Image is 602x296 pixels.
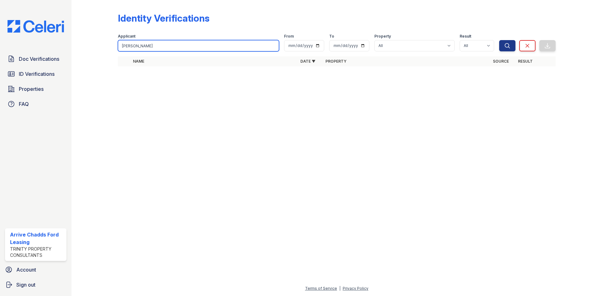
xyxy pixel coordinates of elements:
span: Properties [19,85,44,93]
a: Account [3,263,69,276]
label: Applicant [118,34,135,39]
a: Doc Verifications [5,53,66,65]
div: Trinity Property Consultants [10,246,64,258]
a: Name [133,59,144,64]
a: FAQ [5,98,66,110]
span: Doc Verifications [19,55,59,63]
span: Sign out [16,281,35,288]
span: ID Verifications [19,70,55,78]
a: Terms of Service [305,286,337,291]
a: Date ▼ [300,59,315,64]
a: ID Verifications [5,68,66,80]
label: From [284,34,294,39]
a: Privacy Policy [343,286,368,291]
a: Result [518,59,533,64]
label: Property [374,34,391,39]
div: Identity Verifications [118,13,209,24]
div: | [339,286,341,291]
span: Account [16,266,36,273]
span: FAQ [19,100,29,108]
a: Property [325,59,346,64]
a: Properties [5,83,66,95]
a: Source [493,59,509,64]
label: Result [460,34,471,39]
img: CE_Logo_Blue-a8612792a0a2168367f1c8372b55b34899dd931a85d93a1a3d3e32e68fde9ad4.png [3,20,69,33]
label: To [329,34,334,39]
a: Sign out [3,278,69,291]
input: Search by name or phone number [118,40,279,51]
div: Arrive Chadds Ford Leasing [10,231,64,246]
